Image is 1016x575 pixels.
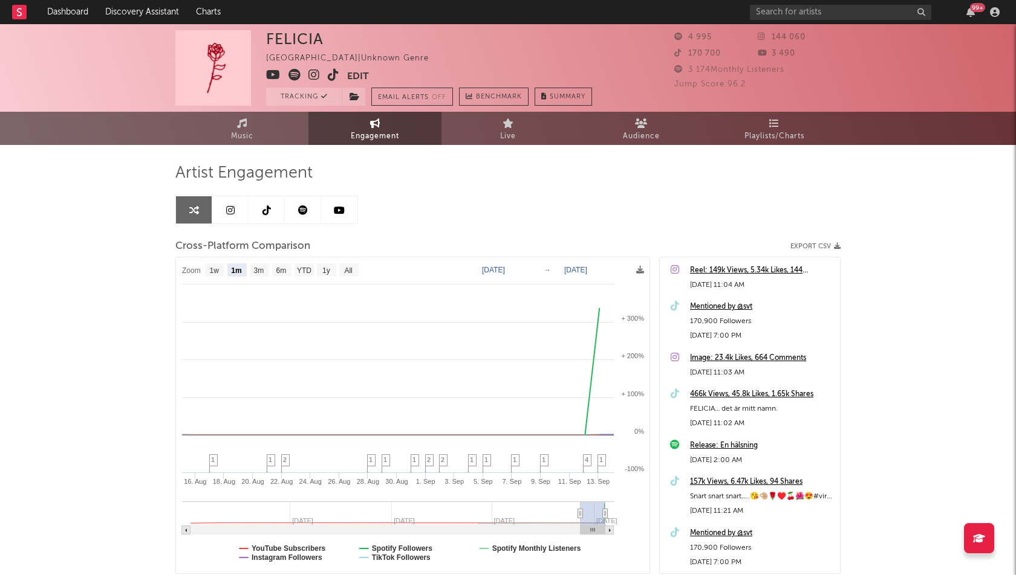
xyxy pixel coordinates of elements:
[297,266,311,275] text: YTD
[690,329,834,343] div: [DATE] 7:00 PM
[690,314,834,329] div: 170,900 Followers
[322,266,330,275] text: 1y
[690,387,834,402] a: 466k Views, 45.8k Likes, 1.65k Shares
[500,129,516,144] span: Live
[558,478,581,485] text: 11. Sep
[241,478,264,485] text: 20. Aug
[444,478,464,485] text: 3. Sep
[372,553,431,562] text: TikTok Followers
[966,7,975,17] button: 99+
[690,453,834,467] div: [DATE] 2:00 AM
[299,478,322,485] text: 24. Aug
[690,416,834,431] div: [DATE] 11:02 AM
[459,88,529,106] a: Benchmark
[369,456,373,463] span: 1
[482,266,505,274] text: [DATE]
[744,129,804,144] span: Playlists/Charts
[328,478,350,485] text: 26. Aug
[970,3,985,12] div: 99 +
[690,526,834,541] a: Mentioned by @svt
[372,544,432,553] text: Spotify Followers
[690,438,834,453] a: Release: En hälsning
[231,266,241,275] text: 1m
[211,456,215,463] span: 1
[625,465,644,472] text: -100%
[513,456,516,463] span: 1
[690,541,834,555] div: 170,900 Followers
[474,478,493,485] text: 5. Sep
[270,478,293,485] text: 22. Aug
[470,456,474,463] span: 1
[412,456,416,463] span: 1
[758,50,795,57] span: 3 490
[674,50,721,57] span: 170 700
[623,129,660,144] span: Audience
[269,456,272,463] span: 1
[371,88,453,106] button: Email AlertsOff
[544,266,551,274] text: →
[427,456,431,463] span: 2
[175,112,308,145] a: Music
[416,478,435,485] text: 1. Sep
[587,478,610,485] text: 13. Sep
[351,129,399,144] span: Engagement
[252,553,322,562] text: Instagram Followers
[564,266,587,274] text: [DATE]
[634,428,644,435] text: 0%
[750,5,931,20] input: Search for artists
[575,112,708,145] a: Audience
[542,456,545,463] span: 1
[674,80,746,88] span: Jump Score: 96.2
[690,351,834,365] a: Image: 23.4k Likes, 664 Comments
[599,456,603,463] span: 1
[674,66,784,74] span: 3 174 Monthly Listeners
[441,112,575,145] a: Live
[357,478,379,485] text: 28. Aug
[690,504,834,518] div: [DATE] 11:21 AM
[283,456,287,463] span: 2
[690,263,834,278] a: Reel: 149k Views, 5.34k Likes, 144 Comments
[383,456,387,463] span: 1
[674,33,712,41] span: 4 995
[266,88,342,106] button: Tracking
[213,478,235,485] text: 18. Aug
[690,402,834,416] div: FELICIA… det är mitt namn.
[690,475,834,489] a: 157k Views, 6.47k Likes, 94 Shares
[441,456,444,463] span: 2
[758,33,806,41] span: 144 060
[550,94,585,100] span: Summary
[184,478,206,485] text: 16. Aug
[252,544,326,553] text: YouTube Subscribers
[690,278,834,292] div: [DATE] 11:04 AM
[503,478,522,485] text: 7. Sep
[690,555,834,570] div: [DATE] 7:00 PM
[535,88,592,106] button: Summary
[690,300,834,314] a: Mentioned by @svt
[266,30,324,48] div: FELICIA
[231,129,253,144] span: Music
[690,489,834,504] div: Snart snart snart…..😘🤏🏼🌹♥️🍒🌺😍#viral #fördig #musik #foryou
[175,239,310,254] span: Cross-Platform Comparison
[385,478,408,485] text: 30. Aug
[690,365,834,380] div: [DATE] 11:03 AM
[308,112,441,145] a: Engagement
[476,90,522,104] span: Benchmark
[585,456,588,463] span: 4
[790,243,841,250] button: Export CSV
[621,352,644,359] text: + 200%
[276,266,287,275] text: 6m
[484,456,488,463] span: 1
[596,517,617,524] text: [DATE]
[210,266,220,275] text: 1w
[708,112,841,145] a: Playlists/Charts
[621,390,644,397] text: + 100%
[175,166,313,181] span: Artist Engagement
[182,266,201,275] text: Zoom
